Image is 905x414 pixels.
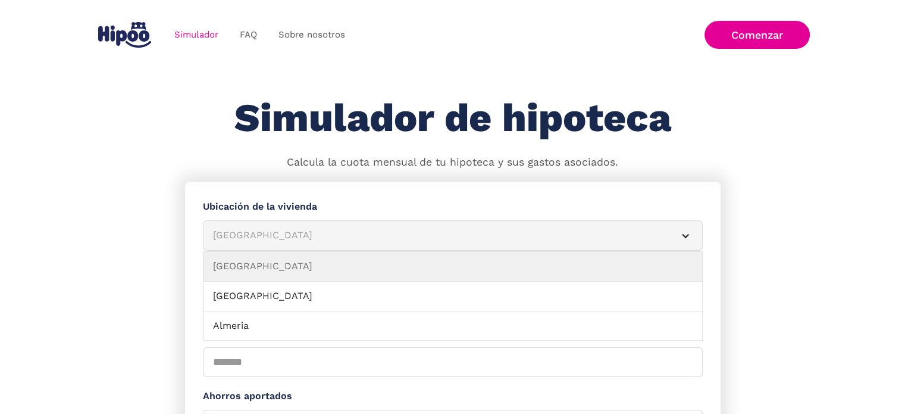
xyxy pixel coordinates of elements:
a: [GEOGRAPHIC_DATA] [203,282,702,312]
label: Ahorros aportados [203,389,703,404]
div: [GEOGRAPHIC_DATA] [213,228,664,243]
a: Simulador [164,23,229,46]
a: Almeria [203,312,702,341]
nav: [GEOGRAPHIC_DATA] [203,251,703,341]
p: Calcula la cuota mensual de tu hipoteca y sus gastos asociados. [287,155,618,170]
a: Comenzar [704,21,810,49]
article: [GEOGRAPHIC_DATA] [203,220,703,251]
label: Ubicación de la vivienda [203,200,703,214]
a: [GEOGRAPHIC_DATA] [203,252,702,282]
a: Sobre nosotros [268,23,356,46]
a: FAQ [229,23,268,46]
h1: Simulador de hipoteca [234,97,671,140]
a: home [96,17,154,52]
